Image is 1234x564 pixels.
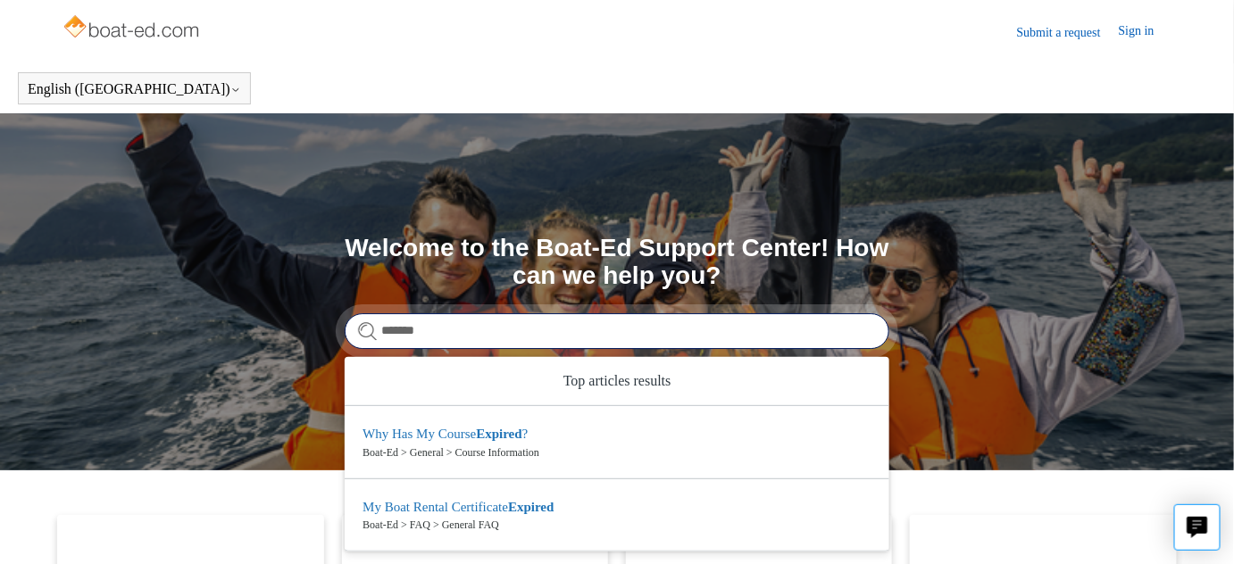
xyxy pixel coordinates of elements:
button: Live chat [1174,504,1221,551]
h1: Welcome to the Boat-Ed Support Center! How can we help you? [345,235,889,290]
zd-autocomplete-title-multibrand: Suggested result 2 My Boat Rental Certificate Expired [363,500,554,518]
button: English ([GEOGRAPHIC_DATA]) [28,81,241,97]
zd-autocomplete-breadcrumbs-multibrand: Boat-Ed > FAQ > General FAQ [363,517,871,533]
zd-autocomplete-title-multibrand: Suggested result 1 Why Has My Course Expired? [363,427,528,444]
em: Expired [508,500,554,514]
a: Sign in [1119,21,1172,43]
a: Submit a request [1017,23,1119,42]
img: Boat-Ed Help Center home page [62,11,204,46]
input: Search [345,313,889,349]
em: Expired [476,427,521,441]
zd-autocomplete-header: Top articles results [345,357,889,406]
zd-autocomplete-breadcrumbs-multibrand: Boat-Ed > General > Course Information [363,444,871,460]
